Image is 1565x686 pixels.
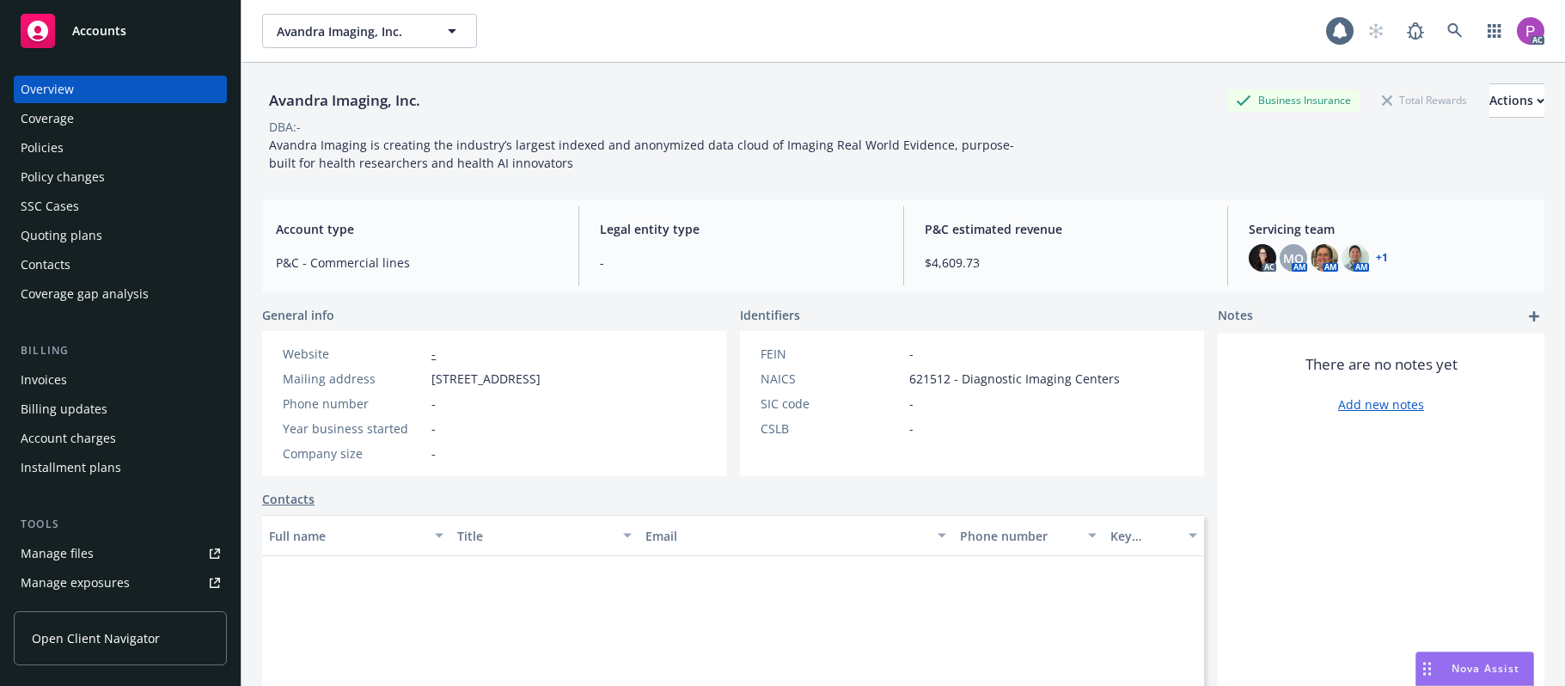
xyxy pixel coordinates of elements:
div: Installment plans [21,454,121,481]
span: - [431,444,436,462]
div: Policies [21,134,64,162]
a: Switch app [1477,14,1512,48]
span: - [909,395,914,413]
a: Add new notes [1338,395,1424,413]
div: Manage files [21,540,94,567]
div: NAICS [761,370,902,388]
span: General info [262,306,334,324]
div: Mailing address [283,370,425,388]
div: Manage exposures [21,569,130,597]
a: Coverage [14,105,227,132]
img: photo [1517,17,1544,45]
a: Policies [14,134,227,162]
a: Start snowing [1359,14,1393,48]
span: Servicing team [1249,220,1531,238]
div: Email [645,527,926,545]
a: Quoting plans [14,222,227,249]
button: Title [450,515,639,556]
span: Notes [1218,306,1253,327]
a: Coverage gap analysis [14,280,227,308]
div: DBA: - [269,118,301,136]
a: +1 [1376,253,1388,263]
span: Avandra Imaging is creating the industry’s largest indexed and anonymized data cloud of Imaging R... [269,137,1014,171]
span: Account type [276,220,558,238]
div: Full name [269,527,425,545]
div: Title [457,527,613,545]
a: Contacts [14,251,227,279]
div: Tools [14,516,227,533]
div: SSC Cases [21,193,79,220]
span: - [909,420,914,438]
span: 621512 - Diagnostic Imaging Centers [909,370,1120,388]
button: Full name [262,515,450,556]
div: Business Insurance [1227,89,1360,111]
span: Open Client Navigator [32,629,160,647]
span: MQ [1283,249,1304,267]
button: Avandra Imaging, Inc. [262,14,477,48]
span: [STREET_ADDRESS] [431,370,541,388]
div: Quoting plans [21,222,102,249]
a: Billing updates [14,395,227,423]
button: Email [639,515,952,556]
span: - [909,345,914,363]
div: Coverage [21,105,74,132]
a: - [431,346,436,362]
img: photo [1249,244,1276,272]
div: Phone number [960,527,1078,545]
div: Coverage gap analysis [21,280,149,308]
span: - [600,254,882,272]
img: photo [1342,244,1369,272]
span: Avandra Imaging, Inc. [277,22,425,40]
span: $4,609.73 [925,254,1207,272]
button: Phone number [953,515,1103,556]
div: Overview [21,76,74,103]
span: P&C estimated revenue [925,220,1207,238]
span: Nova Assist [1452,661,1519,676]
div: Billing [14,342,227,359]
span: Accounts [72,24,126,38]
div: SIC code [761,395,902,413]
button: Actions [1489,83,1544,118]
span: Legal entity type [600,220,882,238]
a: add [1524,306,1544,327]
a: Account charges [14,425,227,452]
a: Accounts [14,7,227,55]
span: There are no notes yet [1305,354,1458,375]
a: Invoices [14,366,227,394]
div: Actions [1489,84,1544,117]
div: Policy changes [21,163,105,191]
div: Contacts [21,251,70,279]
span: - [431,420,436,438]
div: Total Rewards [1373,89,1476,111]
div: Year business started [283,420,425,438]
button: Key contact [1103,515,1204,556]
a: Manage files [14,540,227,567]
div: Phone number [283,395,425,413]
a: Search [1438,14,1472,48]
span: - [431,395,436,413]
a: Installment plans [14,454,227,481]
img: photo [1311,244,1338,272]
span: Identifiers [740,306,800,324]
a: Overview [14,76,227,103]
div: Avandra Imaging, Inc. [262,89,427,112]
div: Key contact [1110,527,1178,545]
div: Website [283,345,425,363]
div: Invoices [21,366,67,394]
div: CSLB [761,420,902,438]
a: Manage exposures [14,569,227,597]
div: FEIN [761,345,902,363]
a: SSC Cases [14,193,227,220]
div: Account charges [21,425,116,452]
div: Drag to move [1416,652,1438,685]
button: Nova Assist [1415,652,1534,686]
a: Report a Bug [1398,14,1433,48]
div: Billing updates [21,395,107,423]
div: Company size [283,444,425,462]
a: Policy changes [14,163,227,191]
a: Contacts [262,490,315,508]
span: P&C - Commercial lines [276,254,558,272]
